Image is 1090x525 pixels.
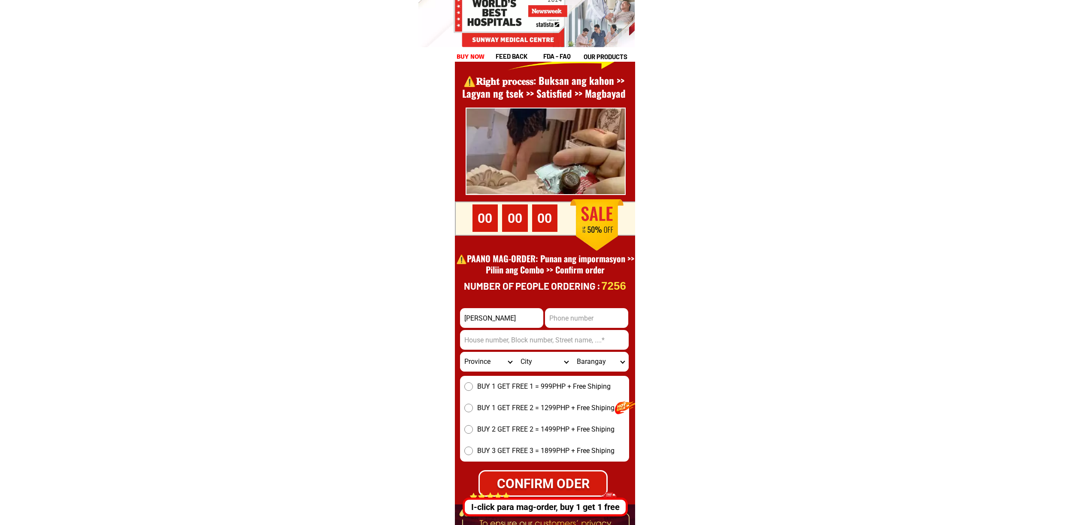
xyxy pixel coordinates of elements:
h1: buy now [457,52,484,62]
input: BUY 2 GET FREE 2 = 1499PHP + Free Shiping [464,425,473,434]
input: BUY 1 GET FREE 2 = 1299PHP + Free Shiping [464,404,473,412]
h1: feed back [496,51,542,61]
select: Select province [460,352,516,372]
h1: our products [584,52,634,62]
select: Select district [516,352,572,372]
h1: ⚠️️𝐑𝐢𝐠𝐡𝐭 𝐩𝐫𝐨𝐜𝐞𝐬𝐬: Buksan ang kahon >> Lagyan ng tsek >> Satisfied >> Magbayad [451,75,638,100]
span: BUY 1 GET FREE 1 = 999PHP + Free Shiping [477,381,611,392]
input: Input full_name [460,308,543,328]
div: CONFIRM ODER [475,473,611,494]
h1: fda - FAQ [543,51,591,61]
input: BUY 3 GET FREE 3 = 1899PHP + Free Shiping [464,447,473,455]
input: BUY 1 GET FREE 1 = 999PHP + Free Shiping [464,382,473,391]
span: BUY 2 GET FREE 2 = 1499PHP + Free Shiping [477,424,615,435]
input: Input address [460,330,629,350]
input: Input phone_number [545,308,628,328]
select: Select commune [572,352,629,372]
h1: ⚠️️PAANO MAG-ORDER: Punan ang impormasyon >> Piliin ang Combo >> Confirm order [456,253,634,286]
span: BUY 1 GET FREE 2 = 1299PHP + Free Shiping [477,403,615,413]
div: I-click para mag-order, buy 1 get 1 free [466,501,627,513]
p: 7256 [602,279,626,293]
span: BUY 3 GET FREE 3 = 1899PHP + Free Shiping [477,446,615,456]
